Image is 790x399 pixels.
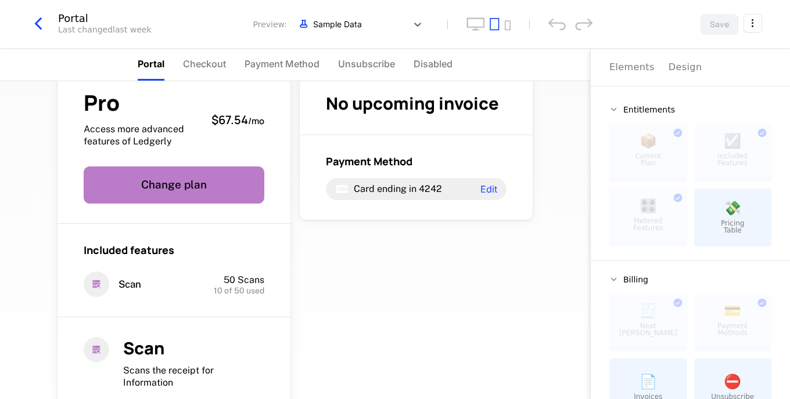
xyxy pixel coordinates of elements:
div: Portal [58,13,152,24]
span: Edit [480,184,497,194]
div: undo [548,18,566,30]
div: Design [669,60,702,74]
button: tablet [490,17,500,31]
span: Payment Method [245,57,319,71]
span: Entitlements [623,106,675,114]
span: $67.54 [211,112,248,128]
i: server-search [84,271,109,297]
span: Disabled [414,57,453,71]
span: Unsubscribe [338,57,395,71]
span: Billing [623,275,648,284]
span: Payment Method [326,154,412,168]
div: redo [575,18,592,30]
span: Pro [84,92,202,114]
span: Card ending in [354,183,416,194]
span: Preview: [253,19,287,30]
span: 💸 [724,201,741,215]
div: Last changed last week [58,24,152,35]
i: server-search [84,337,109,362]
span: Checkout [183,57,226,71]
span: 4242 [419,183,442,194]
span: Included features [84,243,174,257]
span: 50 Scans [224,274,264,285]
button: Save [700,14,739,35]
span: Pricing Table [721,220,744,234]
span: ⛔️ [724,375,741,389]
span: Scan [119,278,141,291]
div: Choose Sub Page [609,49,771,86]
sub: / mo [248,115,264,127]
span: Scan [123,336,164,360]
button: Select action [744,14,762,32]
button: mobile [504,20,511,31]
span: Portal [138,57,164,71]
button: desktop [466,17,485,31]
span: 📄 [640,375,657,389]
span: Scans the receipt for Information [123,365,214,389]
i: visa [335,182,349,196]
span: 10 of 50 used [214,286,264,295]
button: Change plan [84,166,264,204]
div: Elements [609,60,655,74]
span: Access more advanced features of Ledgerly [84,123,202,148]
span: No upcoming invoice [326,92,499,115]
